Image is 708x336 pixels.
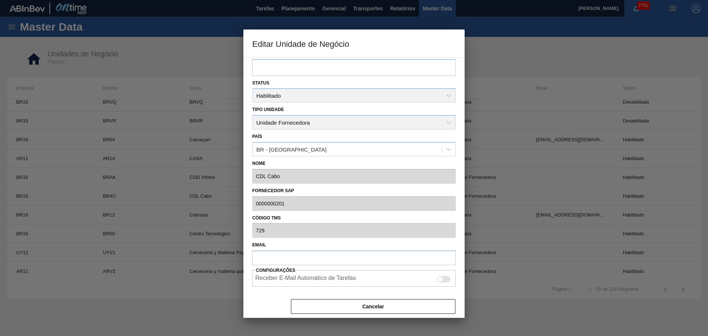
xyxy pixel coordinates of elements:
label: Nome [252,158,456,169]
h3: Editar Unidade de Negócio [243,30,465,58]
div: BR - [GEOGRAPHIC_DATA] [256,146,326,152]
label: Receber E-Mail Automático de Tarefas [255,275,356,284]
label: País [252,134,262,139]
label: Status [252,80,269,86]
button: Cancelar [291,299,455,314]
label: Tipo Unidade [252,107,284,112]
label: Código TMS [252,213,456,224]
label: Configurações [256,268,295,273]
label: Email [252,242,266,247]
label: Fornecedor SAP [252,186,456,196]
